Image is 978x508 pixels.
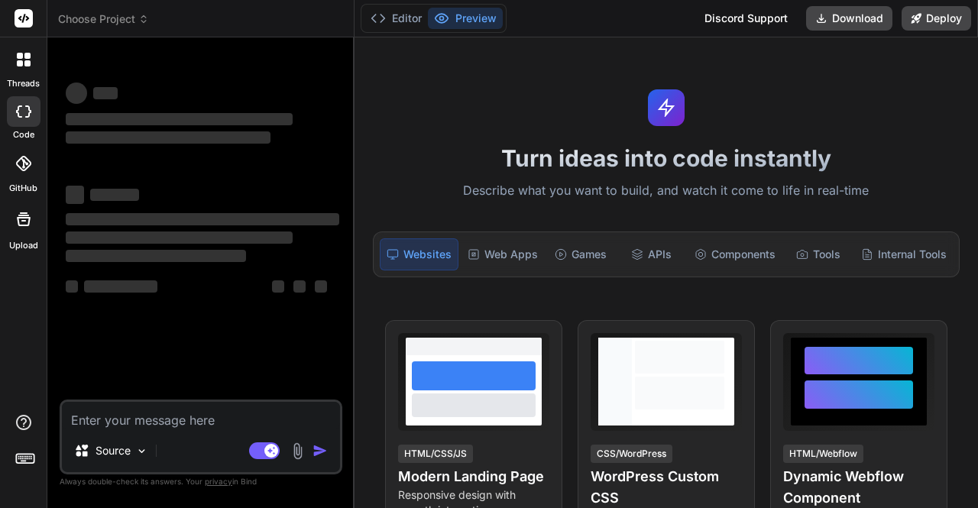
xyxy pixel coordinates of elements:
[7,77,40,90] label: threads
[84,280,157,293] span: ‌
[66,280,78,293] span: ‌
[380,238,458,270] div: Websites
[293,280,306,293] span: ‌
[66,213,339,225] span: ‌
[9,182,37,195] label: GitHub
[591,445,672,463] div: CSS/WordPress
[398,445,473,463] div: HTML/CSS/JS
[90,189,139,201] span: ‌
[364,181,969,201] p: Describe what you want to build, and watch it come to life in real-time
[783,445,863,463] div: HTML/Webflow
[547,238,614,270] div: Games
[688,238,782,270] div: Components
[60,474,342,489] p: Always double-check its answers. Your in Bind
[902,6,971,31] button: Deploy
[58,11,149,27] span: Choose Project
[93,87,118,99] span: ‌
[9,239,38,252] label: Upload
[313,443,328,458] img: icon
[785,238,852,270] div: Tools
[96,443,131,458] p: Source
[315,280,327,293] span: ‌
[364,144,969,172] h1: Turn ideas into code instantly
[695,6,797,31] div: Discord Support
[66,113,293,125] span: ‌
[461,238,544,270] div: Web Apps
[205,477,232,486] span: privacy
[289,442,306,460] img: attachment
[66,83,87,104] span: ‌
[66,250,246,262] span: ‌
[364,8,428,29] button: Editor
[66,231,293,244] span: ‌
[272,280,284,293] span: ‌
[66,186,84,204] span: ‌
[66,131,270,144] span: ‌
[855,238,953,270] div: Internal Tools
[428,8,503,29] button: Preview
[135,445,148,458] img: Pick Models
[617,238,685,270] div: APIs
[398,466,549,487] h4: Modern Landing Page
[13,128,34,141] label: code
[806,6,892,31] button: Download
